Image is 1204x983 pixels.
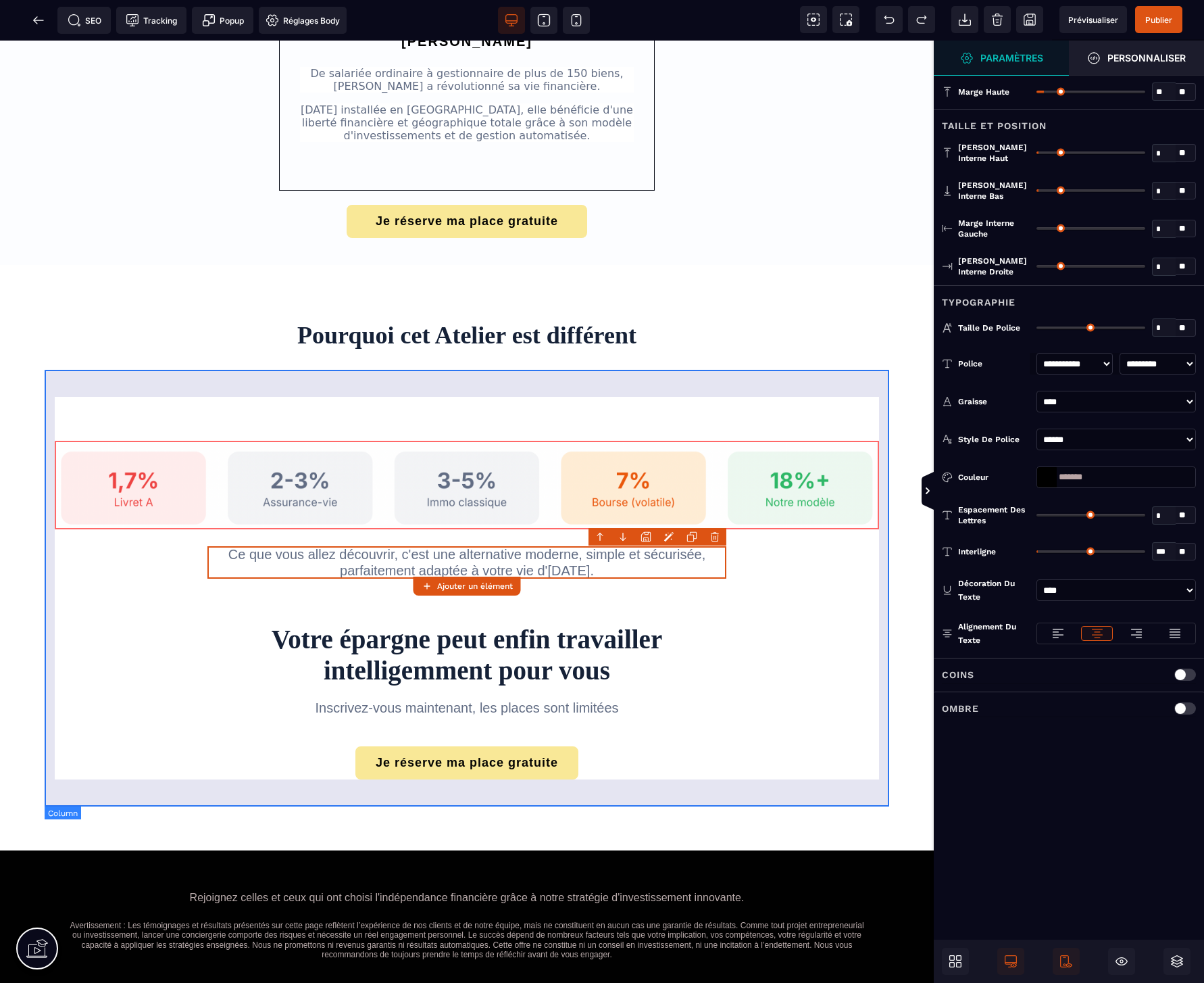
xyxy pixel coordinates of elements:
span: Popup [202,14,244,27]
div: Décoration du texte [958,577,1030,604]
span: Ouvrir les calques [1163,948,1190,975]
span: Afficher le mobile [1053,948,1080,975]
p: Inscrivez-vous maintenant, les places sont limitées [207,658,726,677]
div: Police [958,357,1030,370]
text: Rejoignez celles et ceux qui ont choisi l'indépendance financière grâce à notre stratégie d'inves... [20,847,913,867]
span: Métadata SEO [57,7,111,34]
span: [PERSON_NAME] interne bas [958,180,1030,201]
span: Taille de police [958,322,1020,333]
div: Taille et position [934,109,1204,134]
span: Marge haute [958,87,1009,97]
span: Voir tablette [530,7,557,34]
span: Ouvrir le gestionnaire de styles [934,41,1069,76]
span: [PERSON_NAME] interne haut [958,142,1030,164]
p: Alignement du texte [942,620,1030,647]
button: Ajouter un élément [413,577,521,596]
span: Masquer le bloc [1108,948,1135,975]
span: Afficher le desktop [997,948,1024,975]
span: Enregistrer [1016,6,1043,33]
span: Interligne [958,546,996,557]
div: Typographie [934,285,1204,310]
span: Importer [951,6,978,33]
span: Ouvrir le gestionnaire de styles [1069,41,1204,76]
div: Style de police [958,433,1030,446]
span: Publier [1145,15,1172,25]
div: Graisse [958,395,1030,408]
span: Capture d'écran [832,6,859,33]
strong: Personnaliser [1107,53,1186,63]
span: [PERSON_NAME] interne droite [958,256,1030,277]
strong: Ajouter un élément [437,581,513,591]
span: Voir les composants [800,6,827,33]
span: Espacement des lettres [958,504,1030,526]
text: Avertissement : Les témoignages et résultats présentés sur cette page reflètent l’expérience de n... [70,867,865,932]
span: Créer une alerte modale [192,7,253,34]
span: Retour [25,7,52,34]
span: Voir bureau [498,7,525,34]
span: Tracking [126,14,177,27]
p: Coins [942,667,974,683]
span: Code de suivi [116,7,186,34]
span: Favicon [259,7,347,34]
div: Couleur [958,471,1030,484]
span: Afficher les vues [934,471,947,512]
button: Je réserve ma place gratuite [347,164,588,197]
img: 20c8b0f45e8ec817e2dc97ce35ac151c_Capture_d%E2%80%99e%CC%81cran_2025-09-01_a%CC%80_20.41.24.png [55,400,879,488]
p: [DATE] installée en [GEOGRAPHIC_DATA], elle bénéficie d'une liberté financière et géographique to... [300,63,633,101]
span: Ouvrir les blocs [942,948,969,975]
button: Je réserve ma place gratuite [355,706,578,739]
p: Ce que vous allez découvrir, c'est une alternative moderne, simple et sécurisée, parfaitement ada... [207,506,726,538]
p: Ombre [942,700,979,717]
span: Rétablir [908,6,935,33]
p: De salariée ordinaire à gestionnaire de plus de 150 biens, [PERSON_NAME] a révolutionné sa vie fi... [300,26,633,52]
h2: Votre épargne peut enfin travailler intelligemment pour vous [55,583,879,647]
span: Enregistrer le contenu [1135,6,1182,33]
span: Nettoyage [984,6,1011,33]
span: Marge interne gauche [958,218,1030,239]
span: Défaire [876,6,903,33]
span: SEO [68,14,101,27]
span: Réglages Body [266,14,340,27]
span: Voir mobile [563,7,590,34]
h2: Pourquoi cet Atelier est différent [20,281,913,310]
strong: Paramètres [980,53,1043,63]
span: Prévisualiser [1068,15,1118,25]
span: Aperçu [1059,6,1127,33]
